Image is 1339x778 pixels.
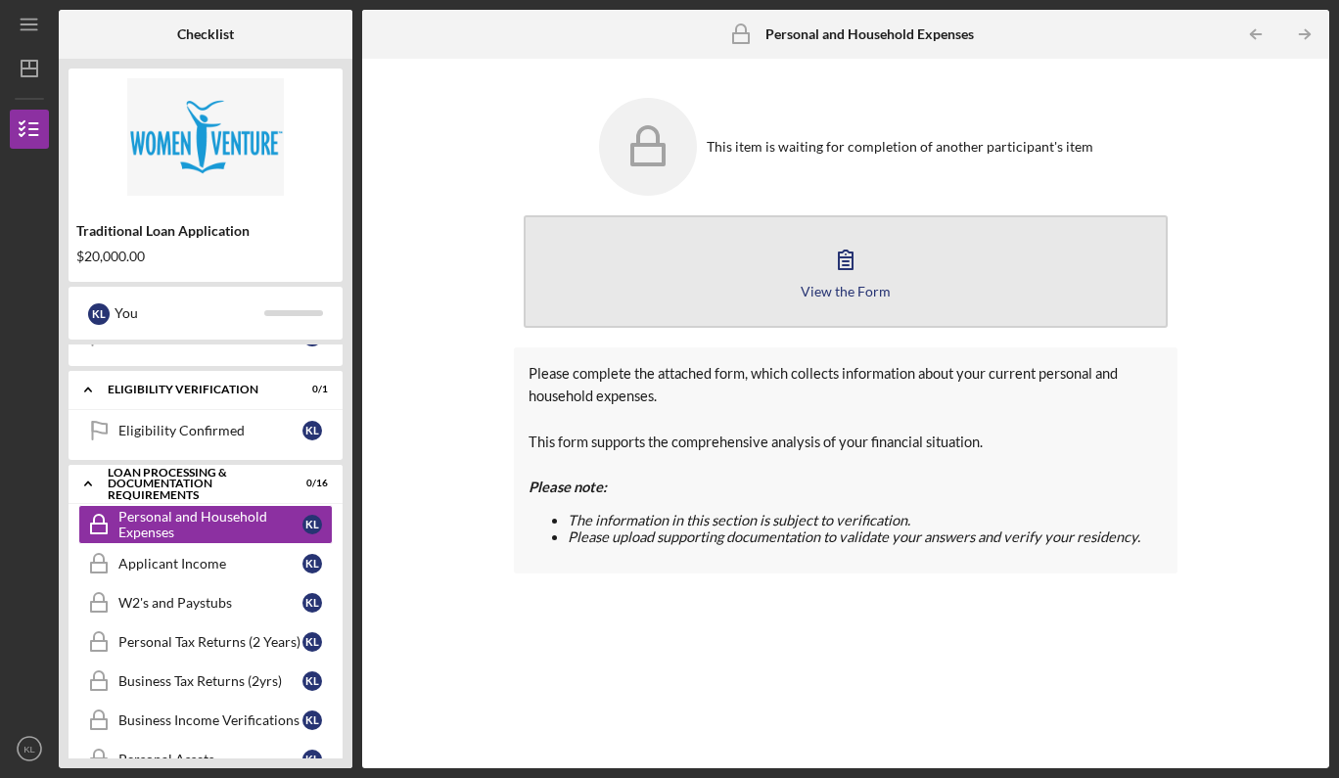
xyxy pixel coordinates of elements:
[177,26,234,42] b: Checklist
[293,478,328,489] div: 0 / 16
[78,411,333,450] a: Eligibility ConfirmedKL
[88,303,110,325] div: K L
[108,467,279,501] div: Loan Processing & Documentation Requirements
[78,505,333,544] a: Personal and Household ExpensesKL
[568,512,910,528] span: The information in this section is subject to verification.
[118,509,302,540] div: Personal and Household Expenses
[78,317,333,356] a: Loan Intake & Review SessionKL
[78,662,333,701] a: Business Tax Returns (2yrs)KL
[302,632,322,652] div: K L
[118,673,302,689] div: Business Tax Returns (2yrs)
[529,365,1118,404] span: Please complete the attached form, which collects information about your current personal and hou...
[302,593,322,613] div: K L
[118,752,302,767] div: Personal Assets
[78,583,333,622] a: W2's and PaystubsKL
[78,701,333,740] a: Business Income VerificationsKL
[529,434,983,450] span: This form supports the comprehensive analysis of your financial situation.
[302,710,322,730] div: K L
[78,544,333,583] a: Applicant IncomeKL
[302,750,322,769] div: K L
[707,139,1093,155] div: This item is waiting for completion of another participant's item
[78,622,333,662] a: Personal Tax Returns (2 Years)KL
[23,744,35,755] text: KL
[76,249,335,264] div: $20,000.00
[76,223,335,239] div: Traditional Loan Application
[118,556,302,572] div: Applicant Income
[118,634,302,650] div: Personal Tax Returns (2 Years)
[801,284,891,298] div: View the Form
[69,78,343,196] img: Product logo
[115,297,264,330] div: You
[118,595,302,611] div: W2's and Paystubs
[10,729,49,768] button: KL
[765,26,974,42] b: Personal and Household Expenses
[302,421,322,440] div: K L
[108,384,279,395] div: Eligibility Verification
[302,671,322,691] div: K L
[118,423,302,438] div: Eligibility Confirmed
[118,712,302,728] div: Business Income Verifications
[568,528,1140,545] span: Please upload supporting documentation to validate your answers and verify your residency.
[524,215,1168,328] button: View the Form
[293,384,328,395] div: 0 / 1
[302,554,322,573] div: K L
[302,515,322,534] div: K L
[529,479,607,495] strong: Please note:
